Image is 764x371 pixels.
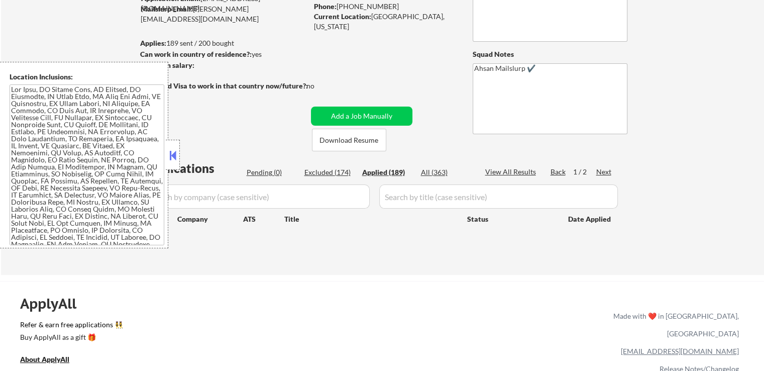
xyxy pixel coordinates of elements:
div: [GEOGRAPHIC_DATA], [US_STATE] [314,12,456,31]
div: Next [596,167,612,177]
button: Download Resume [312,129,386,151]
div: Applications [144,162,243,174]
button: Add a Job Manually [311,107,412,126]
div: Title [284,214,458,224]
div: Buy ApplyAll as a gift 🎁 [20,334,121,341]
a: Refer & earn free applications 👯‍♀️ [20,321,403,332]
div: Company [177,214,243,224]
input: Search by company (case sensitive) [144,184,370,209]
div: ATS [243,214,284,224]
div: Made with ❤️ in [GEOGRAPHIC_DATA], [GEOGRAPHIC_DATA] [609,307,739,342]
u: About ApplyAll [20,355,69,363]
div: Applied (189) [362,167,412,177]
div: All (363) [421,167,471,177]
div: [PHONE_NUMBER] [314,2,456,12]
div: yes [140,49,304,59]
div: 189 sent / 200 bought [140,38,307,48]
strong: Phone: [314,2,337,11]
div: ApplyAll [20,295,88,312]
div: Location Inclusions: [10,72,164,82]
strong: Will need Visa to work in that country now/future?: [141,81,308,90]
div: Status [467,210,554,228]
div: 1 / 2 [573,167,596,177]
div: Squad Notes [473,49,627,59]
strong: Minimum salary: [140,61,194,69]
input: Search by title (case sensitive) [379,184,618,209]
strong: Can work in country of residence?: [140,50,252,58]
div: View All Results [485,167,539,177]
strong: Mailslurp Email: [141,5,193,13]
strong: Applies: [140,39,166,47]
strong: Current Location: [314,12,371,21]
div: Excluded (174) [304,167,355,177]
div: no [306,81,335,91]
div: Date Applied [568,214,612,224]
a: Buy ApplyAll as a gift 🎁 [20,332,121,344]
div: Pending (0) [247,167,297,177]
a: [EMAIL_ADDRESS][DOMAIN_NAME] [621,347,739,355]
div: Back [551,167,567,177]
div: [PERSON_NAME][EMAIL_ADDRESS][DOMAIN_NAME] [141,4,307,24]
a: About ApplyAll [20,354,83,366]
